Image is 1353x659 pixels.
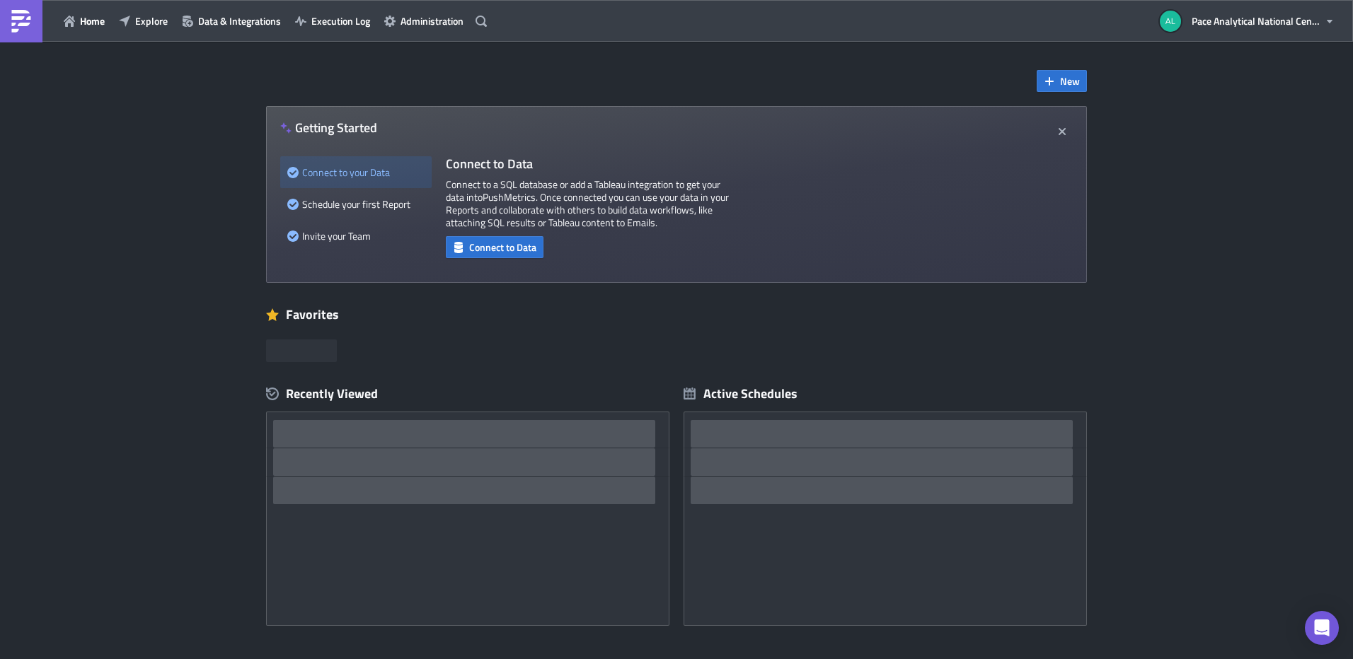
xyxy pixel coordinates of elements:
[135,13,168,28] span: Explore
[446,156,729,171] h4: Connect to Data
[287,220,425,252] div: Invite your Team
[288,10,377,32] button: Execution Log
[266,304,1087,325] div: Favorites
[377,10,471,32] button: Administration
[287,156,425,188] div: Connect to your Data
[266,383,669,404] div: Recently Viewed
[198,13,281,28] span: Data & Integrations
[280,120,377,135] h4: Getting Started
[1305,611,1339,645] div: Open Intercom Messenger
[1151,6,1342,37] button: Pace Analytical National Center for Testing and Innovation
[401,13,464,28] span: Administration
[1192,13,1319,28] span: Pace Analytical National Center for Testing and Innovation
[1060,74,1080,88] span: New
[10,10,33,33] img: PushMetrics
[446,236,543,258] button: Connect to Data
[1158,9,1182,33] img: Avatar
[175,10,288,32] button: Data & Integrations
[684,385,798,402] div: Active Schedules
[469,240,536,255] span: Connect to Data
[112,10,175,32] button: Explore
[311,13,370,28] span: Execution Log
[1037,70,1087,92] button: New
[446,178,729,229] p: Connect to a SQL database or add a Tableau integration to get your data into PushMetrics . Once c...
[446,238,543,253] a: Connect to Data
[287,188,425,220] div: Schedule your first Report
[57,10,112,32] button: Home
[80,13,105,28] span: Home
